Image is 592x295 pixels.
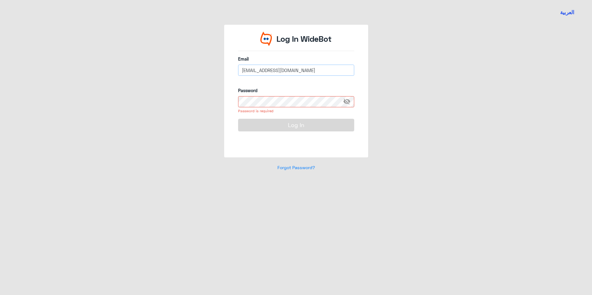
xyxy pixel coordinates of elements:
[276,33,332,45] p: Log In WideBot
[343,96,354,107] span: visibility_off
[238,119,354,131] button: Log In
[238,87,354,94] label: Password
[556,5,578,20] a: Switch language
[277,165,315,170] a: Forgot Password?
[238,65,354,76] input: Enter your email here...
[238,109,273,113] small: Password is required
[260,32,272,46] img: Widebot Logo
[238,56,354,62] label: Email
[560,9,574,16] button: العربية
